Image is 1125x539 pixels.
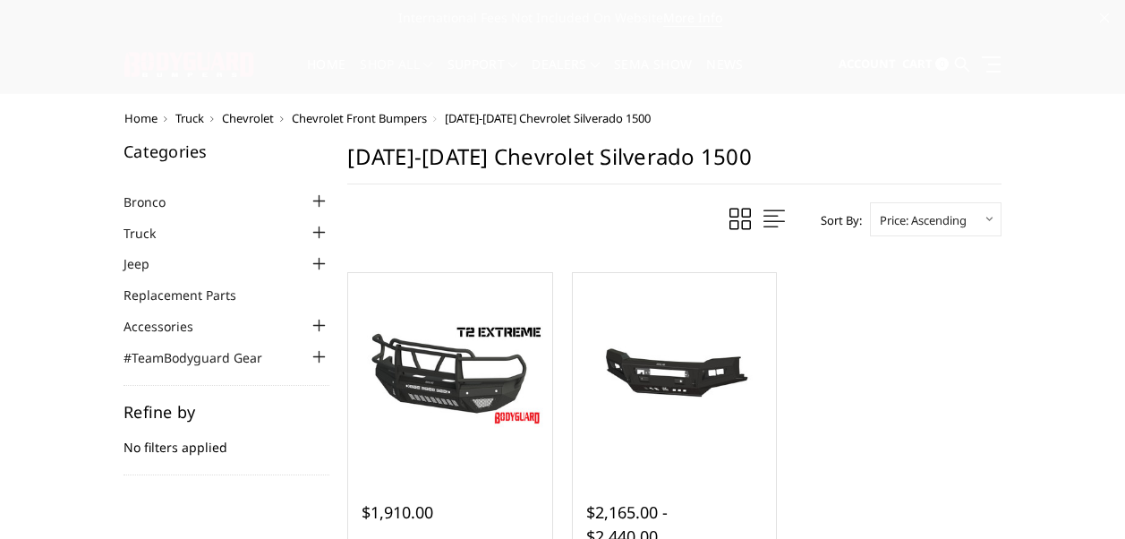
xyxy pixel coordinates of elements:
[577,321,772,428] img: 2019-2021 Chevrolet 1500 - A2L Series - Base Front Bumper (Non Winch)
[577,278,772,473] a: 2019-2021 Chevrolet 1500 - A2L Series - Base Front Bumper (Non Winch)
[902,40,949,89] a: Cart 0
[902,56,933,72] span: Cart
[935,57,949,71] span: 0
[124,110,158,126] a: Home
[614,58,692,93] a: SEMA Show
[811,207,862,234] label: Sort By:
[353,278,548,473] a: T2 Series - Extreme Front Bumper (receiver or winch) T2 Series - Extreme Front Bumper (receiver o...
[663,9,722,27] a: More Info
[353,321,548,430] img: T2 Series - Extreme Front Bumper (receiver or winch)
[124,254,172,273] a: Jeep
[839,40,896,89] a: Account
[532,58,600,93] a: Dealers
[222,110,274,126] a: Chevrolet
[447,58,518,93] a: Support
[124,404,329,475] div: No filters applied
[124,143,329,159] h5: Categories
[175,110,204,126] a: Truck
[124,348,285,367] a: #TeamBodyguard Gear
[124,224,178,243] a: Truck
[445,110,651,126] span: [DATE]-[DATE] Chevrolet Silverado 1500
[124,404,329,420] h5: Refine by
[124,192,188,211] a: Bronco
[362,501,433,523] span: $1,910.00
[706,58,743,93] a: News
[124,286,259,304] a: Replacement Parts
[360,58,432,93] a: shop all
[307,58,345,93] a: Home
[124,317,216,336] a: Accessories
[292,110,427,126] a: Chevrolet Front Bumpers
[347,143,1001,184] h1: [DATE]-[DATE] Chevrolet Silverado 1500
[124,52,256,78] img: BODYGUARD BUMPERS
[839,56,896,72] span: Account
